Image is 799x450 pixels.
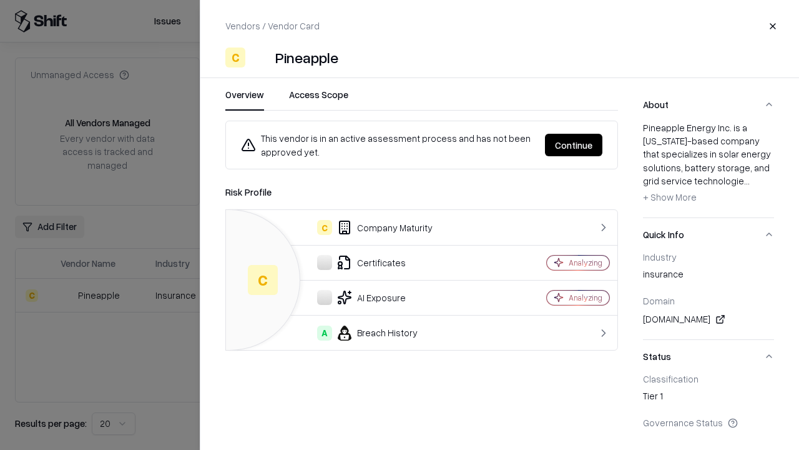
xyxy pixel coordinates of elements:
img: Pineapple [250,47,270,67]
button: Overview [225,88,264,111]
button: About [643,88,774,121]
span: + Show More [643,191,697,202]
div: Risk Profile [225,184,618,199]
div: AI Exposure [236,290,503,305]
div: insurance [643,267,774,285]
div: Breach History [236,326,503,341]
button: Quick Info [643,218,774,251]
div: Analyzing [569,292,602,303]
div: Domain [643,295,774,306]
div: Pineapple [275,47,338,67]
span: ... [744,175,750,186]
div: Industry [643,251,774,262]
div: C [225,47,245,67]
div: Governance Status [643,417,774,428]
p: Vendors / Vendor Card [225,19,320,32]
div: Pineapple Energy Inc. is a [US_STATE]-based company that specializes in solar energy solutions, b... [643,121,774,207]
button: + Show More [643,187,697,207]
div: [DOMAIN_NAME] [643,312,774,327]
div: About [643,121,774,217]
div: Certificates [236,255,503,270]
div: Classification [643,373,774,384]
div: This vendor is in an active assessment process and has not been approved yet. [241,131,535,159]
button: Access Scope [289,88,348,111]
div: Tier 1 [643,389,774,407]
div: Company Maturity [236,220,503,235]
button: Status [643,340,774,373]
div: C [248,265,278,295]
div: Analyzing [569,257,602,268]
div: Quick Info [643,251,774,339]
div: C [317,220,332,235]
button: Continue [545,134,602,156]
div: A [317,326,332,341]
